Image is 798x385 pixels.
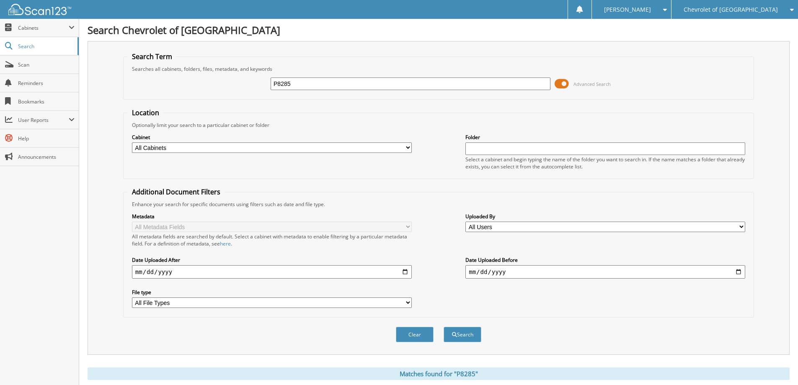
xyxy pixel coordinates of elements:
[465,134,745,141] label: Folder
[132,265,412,279] input: start
[128,108,163,117] legend: Location
[18,153,75,160] span: Announcements
[128,65,749,72] div: Searches all cabinets, folders, files, metadata, and keywords
[88,23,790,37] h1: Search Chevrolet of [GEOGRAPHIC_DATA]
[18,43,73,50] span: Search
[465,256,745,264] label: Date Uploaded Before
[18,98,75,105] span: Bookmarks
[18,24,69,31] span: Cabinets
[18,135,75,142] span: Help
[573,81,611,87] span: Advanced Search
[88,367,790,380] div: Matches found for "P8285"
[128,121,749,129] div: Optionally limit your search to a particular cabinet or folder
[444,327,481,342] button: Search
[465,156,745,170] div: Select a cabinet and begin typing the name of the folder you want to search in. If the name match...
[465,213,745,220] label: Uploaded By
[684,7,778,12] span: Chevrolet of [GEOGRAPHIC_DATA]
[18,61,75,68] span: Scan
[132,289,412,296] label: File type
[465,265,745,279] input: end
[132,256,412,264] label: Date Uploaded After
[220,240,231,247] a: here
[132,134,412,141] label: Cabinet
[18,80,75,87] span: Reminders
[128,187,225,196] legend: Additional Document Filters
[18,116,69,124] span: User Reports
[132,233,412,247] div: All metadata fields are searched by default. Select a cabinet with metadata to enable filtering b...
[128,52,176,61] legend: Search Term
[604,7,651,12] span: [PERSON_NAME]
[132,213,412,220] label: Metadata
[128,201,749,208] div: Enhance your search for specific documents using filters such as date and file type.
[8,4,71,15] img: scan123-logo-white.svg
[396,327,434,342] button: Clear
